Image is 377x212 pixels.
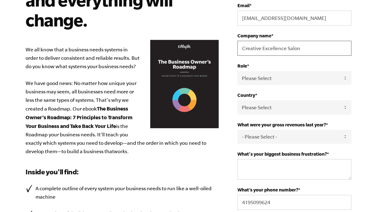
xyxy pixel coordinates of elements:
[237,63,247,68] span: Role
[26,45,219,156] p: We all know that a business needs systems in order to deliver consistent and reliable results. Bu...
[346,182,377,212] iframe: Chat Widget
[26,184,219,201] li: A complete outline of every system your business needs to run like a well-oiled machine
[237,92,255,98] span: Country
[26,167,219,177] h3: Inside you'll find:
[237,151,327,157] span: What's your biggest business frustration?
[237,122,326,127] span: What were your gross revenues last year?
[237,3,250,8] span: Email
[114,148,127,154] em: works
[237,187,298,192] span: What’s your phone number?
[237,33,271,38] span: Company name
[26,106,132,129] b: The Business Owner’s Roadmap: 7 Principles to Transform Your Business and Take Back Your Life
[150,40,219,129] img: Business Owners Roadmap Cover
